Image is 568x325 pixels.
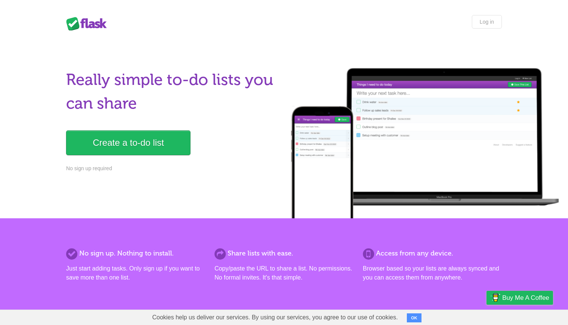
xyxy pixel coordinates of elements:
[66,264,205,282] p: Just start adding tasks. Only sign up if you want to save more than one list.
[407,313,421,322] button: OK
[215,264,353,282] p: Copy/paste the URL to share a list. No permissions. No formal invites. It's that simple.
[486,291,553,305] a: Buy me a coffee
[66,68,279,115] h1: Really simple to-do lists you can share
[66,248,205,258] h2: No sign up. Nothing to install.
[145,310,405,325] span: Cookies help us deliver our services. By using our services, you agree to our use of cookies.
[490,291,500,304] img: Buy me a coffee
[66,165,279,172] p: No sign up required
[472,15,502,29] a: Log in
[66,130,190,155] a: Create a to-do list
[215,248,353,258] h2: Share lists with ease.
[66,17,111,30] div: Flask Lists
[502,291,549,304] span: Buy me a coffee
[363,264,502,282] p: Browser based so your lists are always synced and you can access them from anywhere.
[363,248,502,258] h2: Access from any device.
